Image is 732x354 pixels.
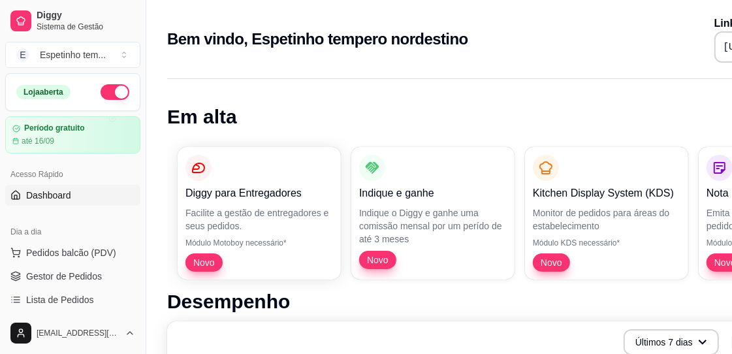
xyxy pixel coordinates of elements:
[22,136,54,146] article: até 16/09
[533,238,680,248] p: Módulo KDS necessário*
[351,147,515,280] button: Indique e ganheIndique o Diggy e ganhe uma comissão mensal por um perído de até 3 mesesNovo
[26,293,94,306] span: Lista de Pedidos
[5,164,140,185] div: Acesso Rápido
[5,266,140,287] a: Gestor de Pedidos
[40,48,106,61] div: Espetinho tem ...
[24,123,85,133] article: Período gratuito
[185,238,333,248] p: Módulo Motoboy necessário*
[533,206,680,233] p: Monitor de pedidos para áreas do estabelecimento
[5,317,140,349] button: [EMAIL_ADDRESS][DOMAIN_NAME]
[5,5,140,37] a: DiggySistema de Gestão
[5,116,140,153] a: Período gratuitoaté 16/09
[37,22,135,32] span: Sistema de Gestão
[359,185,507,201] p: Indique e ganhe
[16,85,71,99] div: Loja aberta
[359,206,507,246] p: Indique o Diggy e ganhe uma comissão mensal por um perído de até 3 meses
[26,270,102,283] span: Gestor de Pedidos
[535,256,567,269] span: Novo
[167,29,468,50] h2: Bem vindo, Espetinho tempero nordestino
[16,48,29,61] span: E
[185,185,333,201] p: Diggy para Entregadores
[37,328,119,338] span: [EMAIL_ADDRESS][DOMAIN_NAME]
[533,185,680,201] p: Kitchen Display System (KDS)
[5,185,140,206] a: Dashboard
[185,206,333,233] p: Facilite a gestão de entregadores e seus pedidos.
[37,10,135,22] span: Diggy
[362,253,394,266] span: Novo
[5,221,140,242] div: Dia a dia
[5,289,140,310] a: Lista de Pedidos
[5,242,140,263] button: Pedidos balcão (PDV)
[525,147,688,280] button: Kitchen Display System (KDS)Monitor de pedidos para áreas do estabelecimentoMódulo KDS necessário...
[188,256,220,269] span: Novo
[101,84,129,100] button: Alterar Status
[178,147,341,280] button: Diggy para EntregadoresFacilite a gestão de entregadores e seus pedidos.Módulo Motoboy necessário...
[26,189,71,202] span: Dashboard
[26,246,116,259] span: Pedidos balcão (PDV)
[5,42,140,68] button: Select a team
